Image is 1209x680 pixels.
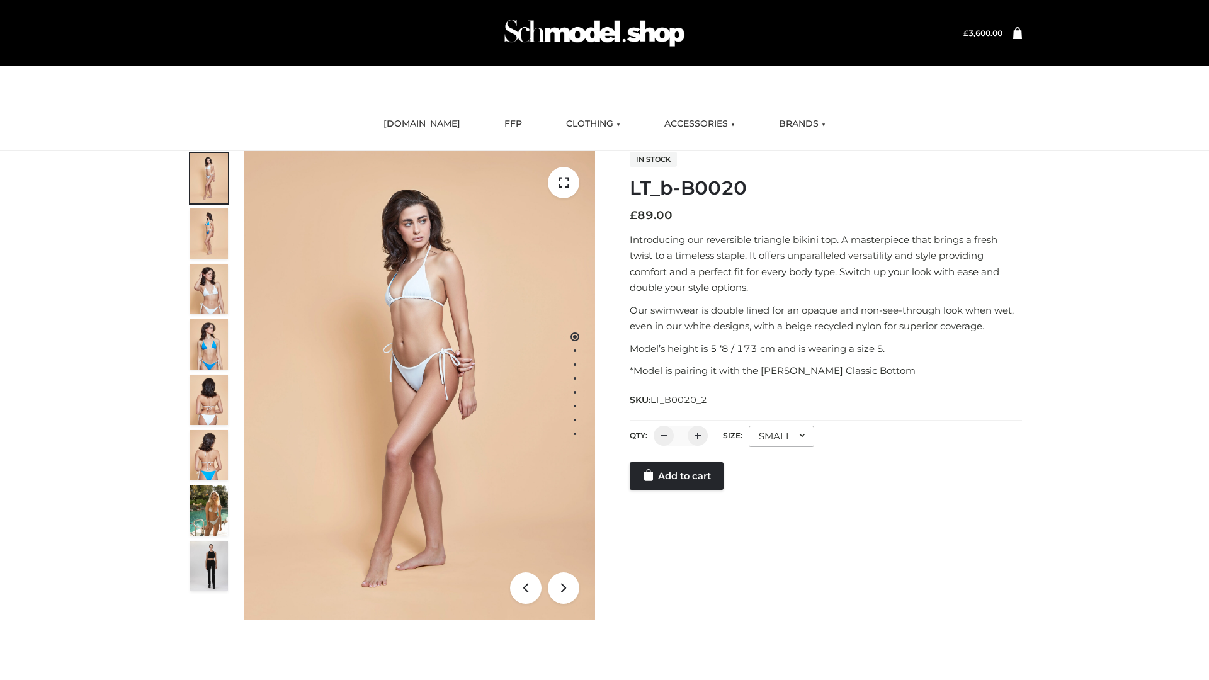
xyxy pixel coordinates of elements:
[630,363,1022,379] p: *Model is pairing it with the [PERSON_NAME] Classic Bottom
[769,110,835,138] a: BRANDS
[190,430,228,480] img: ArielClassicBikiniTop_CloudNine_AzureSky_OW114ECO_8-scaled.jpg
[630,392,708,407] span: SKU:
[630,302,1022,334] p: Our swimwear is double lined for an opaque and non-see-through look when wet, even in our white d...
[630,152,677,167] span: In stock
[963,28,1002,38] bdi: 3,600.00
[557,110,630,138] a: CLOTHING
[190,208,228,259] img: ArielClassicBikiniTop_CloudNine_AzureSky_OW114ECO_2-scaled.jpg
[655,110,744,138] a: ACCESSORIES
[190,264,228,314] img: ArielClassicBikiniTop_CloudNine_AzureSky_OW114ECO_3-scaled.jpg
[190,319,228,370] img: ArielClassicBikiniTop_CloudNine_AzureSky_OW114ECO_4-scaled.jpg
[749,426,814,447] div: SMALL
[630,462,724,490] a: Add to cart
[963,28,968,38] span: £
[244,151,595,620] img: LT_b-B0020
[500,8,689,58] img: Schmodel Admin 964
[630,177,1022,200] h1: LT_b-B0020
[495,110,531,138] a: FFP
[650,394,707,405] span: LT_B0020_2
[630,232,1022,296] p: Introducing our reversible triangle bikini top. A masterpiece that brings a fresh twist to a time...
[190,485,228,536] img: Arieltop_CloudNine_AzureSky2.jpg
[190,375,228,425] img: ArielClassicBikiniTop_CloudNine_AzureSky_OW114ECO_7-scaled.jpg
[963,28,1002,38] a: £3,600.00
[630,208,673,222] bdi: 89.00
[630,431,647,440] label: QTY:
[374,110,470,138] a: [DOMAIN_NAME]
[190,153,228,203] img: ArielClassicBikiniTop_CloudNine_AzureSky_OW114ECO_1-scaled.jpg
[630,341,1022,357] p: Model’s height is 5 ‘8 / 173 cm and is wearing a size S.
[190,541,228,591] img: 49df5f96394c49d8b5cbdcda3511328a.HD-1080p-2.5Mbps-49301101_thumbnail.jpg
[630,208,637,222] span: £
[723,431,742,440] label: Size:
